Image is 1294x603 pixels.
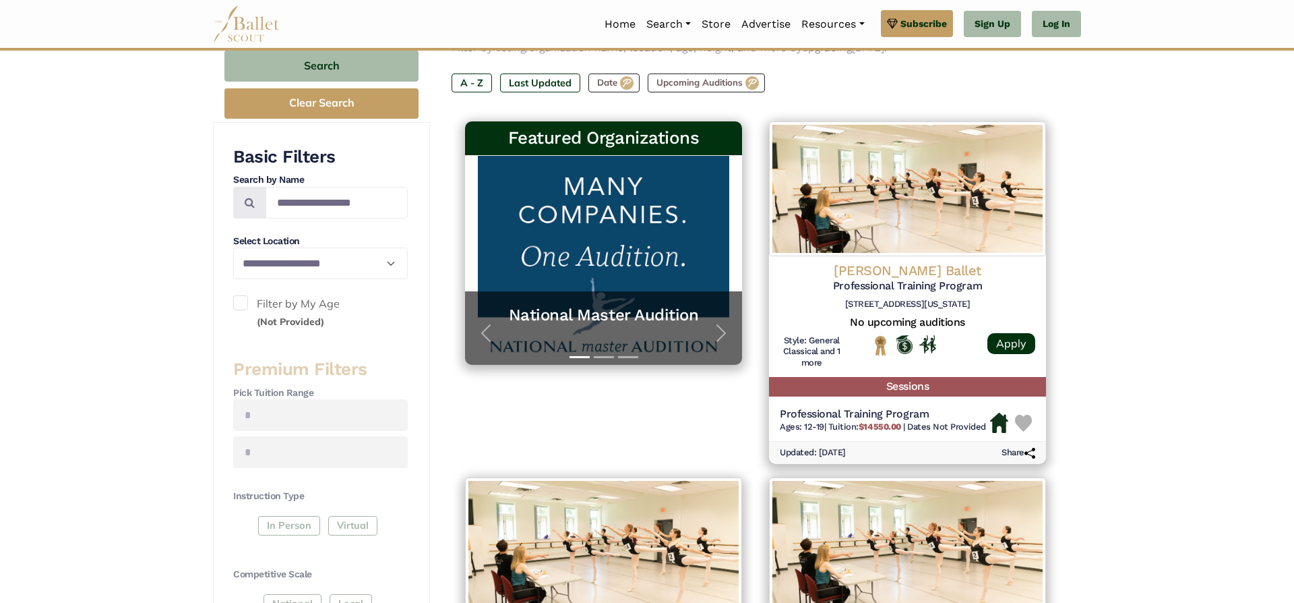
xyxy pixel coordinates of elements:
[696,10,736,38] a: Store
[1032,11,1081,38] a: Log In
[569,349,590,365] button: Slide 1
[233,235,408,248] h4: Select Location
[769,121,1046,256] img: Logo
[618,349,638,365] button: Slide 3
[887,16,898,31] img: gem.svg
[987,333,1035,354] a: Apply
[233,146,408,169] h3: Basic Filters
[769,377,1046,397] h5: Sessions
[233,358,408,381] h3: Premium Filters
[648,74,765,92] label: Upcoming Auditions
[964,11,1021,38] a: Sign Up
[780,447,846,459] h6: Updated: [DATE]
[780,299,1035,310] h6: [STREET_ADDRESS][US_STATE]
[780,407,986,422] h5: Professional Training Program
[1015,415,1032,432] img: Heart
[896,335,913,354] img: Offers Scholarship
[257,316,324,328] small: (Not Provided)
[233,295,408,330] label: Filter by My Age
[736,10,796,38] a: Advertise
[990,413,1008,433] img: Housing Available
[476,127,731,150] h3: Featured Organizations
[828,422,903,432] span: Tuition:
[859,422,901,432] b: $14550.00
[233,568,408,581] h4: Competitive Scale
[1002,447,1035,459] h6: Share
[641,10,696,38] a: Search
[900,16,947,31] span: Subscribe
[780,422,824,432] span: Ages: 12-19
[872,335,889,356] img: National
[780,316,1035,330] h5: No upcoming auditions
[780,335,844,370] h6: Style: General Classical and 1 more
[796,10,869,38] a: Resources
[224,50,419,82] button: Search
[224,88,419,119] button: Clear Search
[233,490,408,503] h4: Instruction Type
[266,187,408,219] input: Search by names...
[599,10,641,38] a: Home
[452,74,492,92] label: A - Z
[780,262,1035,279] h4: [PERSON_NAME] Ballet
[881,10,953,37] a: Subscribe
[780,279,1035,293] h5: Professional Training Program
[907,422,985,432] span: Dates Not Provided
[233,173,408,187] h4: Search by Name
[594,349,614,365] button: Slide 2
[500,74,580,92] label: Last Updated
[588,74,640,92] label: Date
[233,386,408,400] h4: Pick Tuition Range
[780,422,986,433] h6: | |
[479,305,729,326] a: National Master Audition
[919,335,936,353] img: In Person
